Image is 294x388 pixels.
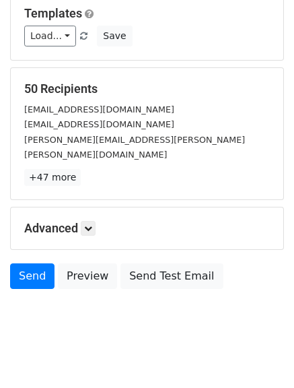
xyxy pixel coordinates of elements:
small: [EMAIL_ADDRESS][DOMAIN_NAME] [24,119,174,129]
button: Save [97,26,132,46]
h5: 50 Recipients [24,82,270,96]
a: Preview [58,263,117,289]
a: Templates [24,6,82,20]
div: Widget Obrolan [227,323,294,388]
a: +47 more [24,169,81,186]
small: [PERSON_NAME][EMAIL_ADDRESS][PERSON_NAME][PERSON_NAME][DOMAIN_NAME] [24,135,245,160]
a: Send Test Email [120,263,223,289]
small: [EMAIL_ADDRESS][DOMAIN_NAME] [24,104,174,115]
a: Load... [24,26,76,46]
iframe: Chat Widget [227,323,294,388]
h5: Advanced [24,221,270,236]
a: Send [10,263,54,289]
